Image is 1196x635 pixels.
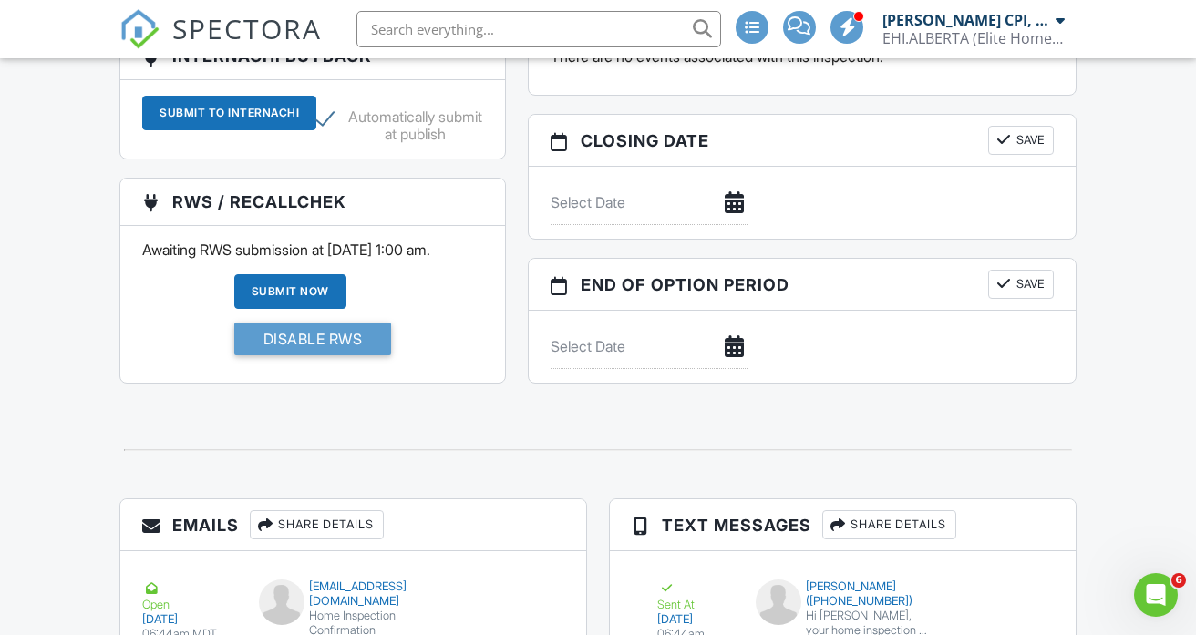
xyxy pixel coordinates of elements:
div: [PERSON_NAME] CPI, CMI [882,11,1051,29]
input: Select Date [551,180,747,225]
div: [DATE] [657,612,734,627]
div: Sent At [657,579,734,612]
a: Submit To InterNACHI [142,96,316,144]
h3: RWS / RecallChek [120,179,504,226]
div: Submit Now [234,274,346,309]
label: Automatically submit at publish [316,108,482,131]
p: Awaiting RWS submission at [DATE] 1:00 am. [142,240,482,260]
img: The Best Home Inspection Software - Spectora [119,9,160,49]
a: SPECTORA [119,25,322,63]
button: Save [988,270,1054,299]
input: Search everything... [356,11,721,47]
span: 6 [1171,573,1186,588]
span: Closing date [581,128,709,153]
a: Submit Now [234,274,392,369]
span: End of Option Period [581,272,789,297]
img: default-user-f0147aede5fd5fa78ca7ade42f37bd4542148d508eef1c3d3ea960f66861d68b.jpg [756,579,801,625]
div: Open [142,579,237,612]
div: Submit To InterNACHI [142,96,316,130]
span: SPECTORA [172,9,322,47]
img: default-user-f0147aede5fd5fa78ca7ade42f37bd4542148d508eef1c3d3ea960f66861d68b.jpg [259,579,304,625]
iframe: Intercom live chat [1134,573,1178,617]
div: [DATE] [142,612,237,627]
input: Select Date [551,324,747,369]
input: Disable RWS [234,323,392,355]
div: [EMAIL_ADDRESS][DOMAIN_NAME] [259,579,448,609]
h3: Text Messages [610,499,1076,551]
div: EHI.ALBERTA (Elite Home Inspections) [882,29,1065,47]
h3: Emails [120,499,586,551]
div: Share Details [822,510,956,539]
button: Save [988,126,1054,155]
div: [PERSON_NAME] ([PHONE_NUMBER]) [756,579,930,609]
div: Share Details [250,510,384,539]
